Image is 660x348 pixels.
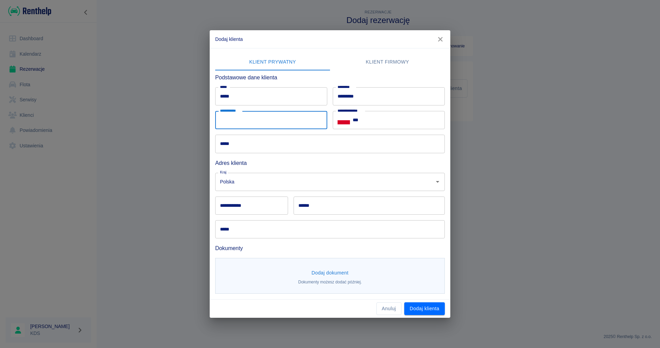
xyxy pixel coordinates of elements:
[330,54,445,70] button: Klient firmowy
[215,73,445,82] h6: Podstawowe dane klienta
[215,54,445,70] div: lab API tabs example
[404,302,445,315] button: Dodaj klienta
[220,170,227,175] label: Kraj
[433,177,442,187] button: Otwórz
[215,159,445,167] h6: Adres klienta
[215,54,330,70] button: Klient prywatny
[298,279,362,285] p: Dokumenty możesz dodać później.
[210,30,450,48] h2: Dodaj klienta
[215,244,445,252] h6: Dokumenty
[309,267,351,279] button: Dodaj dokument
[338,115,350,125] button: Select country
[376,302,401,315] button: Anuluj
